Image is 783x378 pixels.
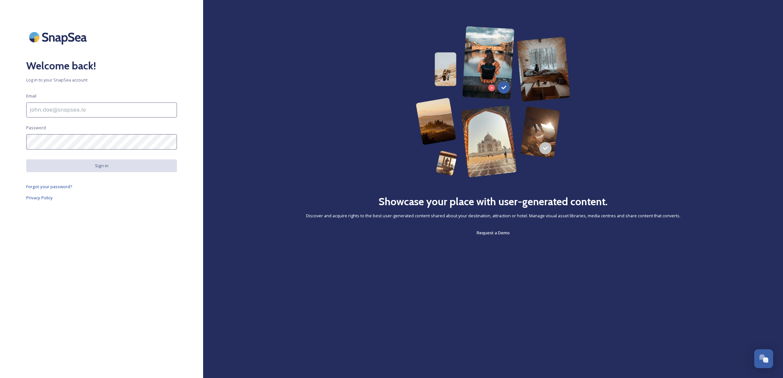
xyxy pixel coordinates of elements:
button: Open Chat [754,349,773,368]
a: Forgot your password? [26,183,177,190]
img: SnapSea Logo [26,26,92,48]
span: Discover and acquire rights to the best user-generated content shared about your destination, att... [306,213,680,219]
input: john.doe@snapsea.io [26,102,177,117]
a: Privacy Policy [26,194,177,202]
h2: Showcase your place with user-generated content. [378,194,608,209]
img: 63b42ca75bacad526042e722_Group%20154-p-800.png [416,26,570,177]
span: Password [26,125,46,131]
span: Log in to your SnapSea account [26,77,177,83]
span: Forgot your password? [26,184,72,189]
span: Request a Demo [477,230,510,236]
h2: Welcome back! [26,58,177,74]
button: Sign in [26,159,177,172]
span: Privacy Policy [26,195,53,201]
span: Email [26,93,36,99]
a: Request a Demo [477,229,510,237]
